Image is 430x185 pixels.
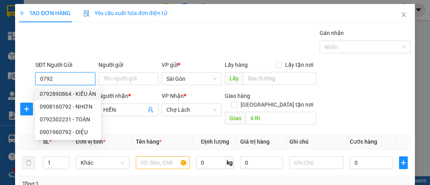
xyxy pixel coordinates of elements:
div: 0792890864 - KIỀU ÂN [40,90,96,98]
span: close [401,12,407,18]
button: delete [22,156,35,169]
input: Dọc đường [243,72,316,85]
span: TẠO ĐƠN HÀNG [19,10,71,16]
div: 0792890864 - KIỀU ÂN [35,88,101,100]
div: VP gửi [162,60,222,69]
span: Giao [225,112,246,125]
div: Người gửi [98,60,158,69]
span: Giá trị hàng [240,138,270,145]
span: Lấy [225,72,243,85]
div: 0901960792 - DIỆU [40,128,96,136]
div: 0901960792 - DIỆU [35,126,101,138]
div: 0792302231 - TOÀN [35,113,101,126]
button: Close [393,4,415,26]
span: Định lượng [201,138,229,145]
input: VD: Bàn, Ghế [136,156,190,169]
button: plus [399,156,408,169]
input: 0 [240,156,283,169]
span: VP Nhận [162,93,184,99]
span: kg [226,156,234,169]
span: plus [19,10,25,16]
span: Sài Gòn [166,73,217,85]
span: Tên hàng [136,138,162,145]
span: Lấy tận nơi [282,60,316,69]
div: 0908160792 - NHƠN [35,100,101,113]
span: [GEOGRAPHIC_DATA] tận nơi [237,100,316,109]
span: Lấy hàng [225,62,248,68]
input: Ghi Chú [289,156,343,169]
img: icon [83,10,90,17]
label: Gán nhãn [320,30,344,36]
span: Khác [81,157,125,169]
div: 0792302231 - TOÀN [40,115,96,124]
div: Người nhận [98,92,158,100]
span: plus [399,160,407,166]
span: SL [43,138,49,145]
span: plus [21,106,33,112]
span: user-add [147,107,154,113]
span: Yêu cầu xuất hóa đơn điện tử [83,10,167,16]
span: Đơn vị tính [76,138,106,145]
span: Cước hàng [350,138,377,145]
th: Ghi chú [286,134,347,150]
div: SĐT Người Gửi [35,60,95,69]
div: 0908160792 - NHƠN [40,102,96,111]
span: Chợ Lách [166,104,217,116]
button: plus [20,103,33,115]
input: Dọc đường [246,112,316,125]
span: Giao hàng [225,93,250,99]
